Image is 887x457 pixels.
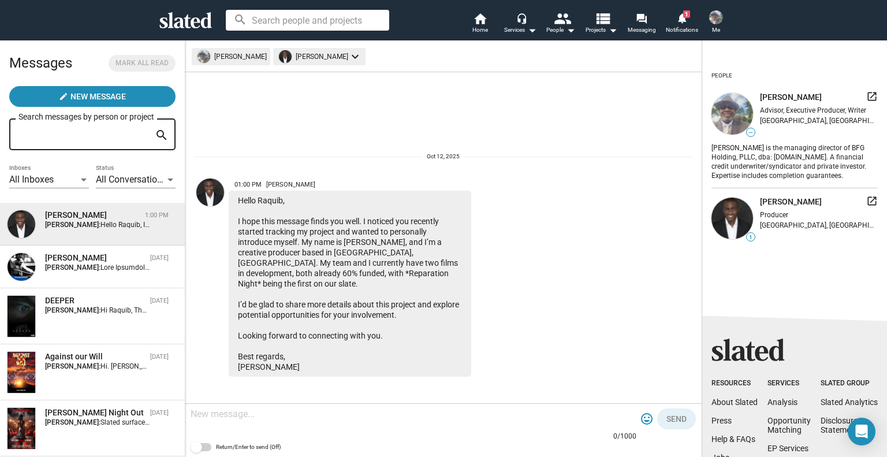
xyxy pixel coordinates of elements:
[760,92,822,103] span: [PERSON_NAME]
[150,353,169,361] time: [DATE]
[348,50,362,64] mat-icon: keyboard_arrow_down
[821,379,878,388] div: Slated Group
[45,362,100,370] strong: [PERSON_NAME]:
[760,106,878,114] div: Advisor, Executive Producer, Writer
[150,297,169,304] time: [DATE]
[821,397,878,407] a: Slated Analytics
[711,142,878,181] div: [PERSON_NAME] is the managing director of BFG Holding, PLLC, dba: [DOMAIN_NAME]. A financial cred...
[657,408,696,429] button: Send
[767,379,811,388] div: Services
[100,362,763,370] span: Hi. [PERSON_NAME], got your message. Copy that. Looking forward to working with you. Let me know ...
[216,440,281,454] span: Return/Enter to send (Off)
[266,181,315,188] span: [PERSON_NAME]
[226,10,389,31] input: Search people and projects
[541,12,581,37] button: People
[45,418,100,426] strong: [PERSON_NAME]:
[747,129,755,136] span: —
[712,23,720,37] span: Me
[709,10,723,24] img: Raquib Hakiem Abduallah
[760,117,878,125] div: [GEOGRAPHIC_DATA], [GEOGRAPHIC_DATA], [GEOGRAPHIC_DATA]
[546,23,575,37] div: People
[96,174,167,185] span: All Conversations
[747,234,755,241] span: 1
[9,174,54,185] span: All Inboxes
[683,10,690,18] span: 1
[711,93,753,135] img: undefined
[848,418,875,445] div: Open Intercom Messenger
[115,57,169,69] span: Mark all read
[109,55,176,72] button: Mark all read
[586,23,617,37] span: Projects
[666,408,687,429] span: Send
[564,23,577,37] mat-icon: arrow_drop_down
[45,306,100,314] strong: [PERSON_NAME]:
[472,23,488,37] span: Home
[59,92,68,101] mat-icon: create
[711,68,732,84] div: People
[150,409,169,417] time: [DATE]
[760,196,822,207] span: [PERSON_NAME]
[273,48,366,65] mat-chip: [PERSON_NAME]
[760,211,878,219] div: Producer
[8,408,35,449] img: Paris Santana's Night Out
[45,263,100,272] strong: [PERSON_NAME]:
[45,407,146,418] div: Paris Santana's Night Out
[45,351,146,362] div: Against our Will
[500,12,541,37] button: Services
[711,434,755,444] a: Help & FAQs
[676,12,687,23] mat-icon: notifications
[194,176,226,379] a: Adekunle Sijuade
[636,13,647,24] mat-icon: forum
[640,412,654,426] mat-icon: tag_faces
[613,432,636,441] mat-hint: 0/1000
[155,127,169,144] mat-icon: search
[821,416,862,434] a: DisclosureStatements
[621,12,662,37] a: Messaging
[767,444,808,453] a: EP Services
[760,221,878,229] div: [GEOGRAPHIC_DATA], [GEOGRAPHIC_DATA]
[666,23,698,37] span: Notifications
[45,295,146,306] div: DEEPER
[8,210,35,238] img: Adekunle Sijuade
[45,221,100,229] strong: [PERSON_NAME]:
[70,86,126,107] span: New Message
[606,23,620,37] mat-icon: arrow_drop_down
[581,12,621,37] button: Projects
[628,23,656,37] span: Messaging
[145,211,169,219] time: 1:00 PM
[866,91,878,102] mat-icon: launch
[234,181,262,188] span: 01:00 PM
[711,198,753,239] img: undefined
[279,50,292,63] img: undefined
[229,191,471,377] div: Hello Raquib, I hope this message finds you well. I noticed you recently started tracking my proj...
[45,252,146,263] div: Sean Skelton
[9,86,176,107] button: New Message
[702,8,730,38] button: Raquib Hakiem AbduallahMe
[460,12,500,37] a: Home
[150,254,169,262] time: [DATE]
[554,10,571,27] mat-icon: people
[711,416,732,425] a: Press
[594,10,611,27] mat-icon: view_list
[767,397,797,407] a: Analysis
[8,253,35,281] img: Sean Skelton
[9,49,72,77] h2: Messages
[662,12,702,37] a: 1Notifications
[45,210,140,221] div: Adekunle Sijuade
[516,13,527,23] mat-icon: headset_mic
[196,179,224,206] img: Adekunle Sijuade
[525,23,539,37] mat-icon: arrow_drop_down
[504,23,536,37] div: Services
[866,195,878,207] mat-icon: launch
[711,397,758,407] a: About Slated
[711,379,758,388] div: Resources
[8,352,35,393] img: Against our Will
[8,296,35,337] img: DEEPER
[767,416,811,434] a: OpportunityMatching
[473,12,487,25] mat-icon: home
[100,306,566,314] span: Hi Raquib, Thanks for getting back and flagging that. I just re-sent the email, please let me kno...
